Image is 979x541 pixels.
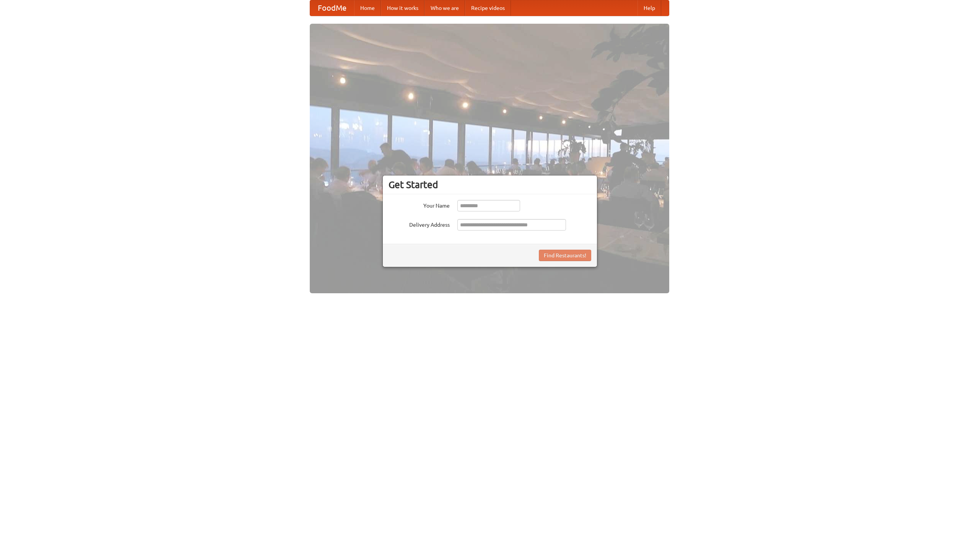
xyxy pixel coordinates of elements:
a: FoodMe [310,0,354,16]
label: Your Name [389,200,450,210]
a: Help [637,0,661,16]
a: Who we are [424,0,465,16]
button: Find Restaurants! [539,250,591,261]
a: Recipe videos [465,0,511,16]
h3: Get Started [389,179,591,190]
a: Home [354,0,381,16]
a: How it works [381,0,424,16]
label: Delivery Address [389,219,450,229]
